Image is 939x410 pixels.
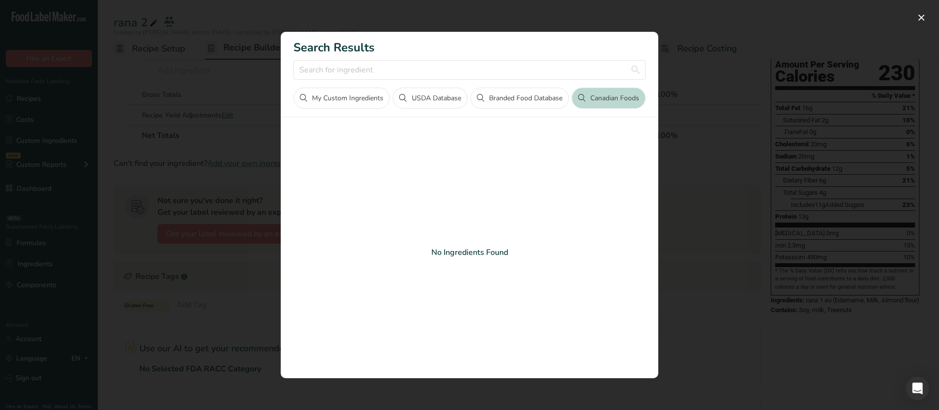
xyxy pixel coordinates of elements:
button: USDA Database [393,88,467,109]
h1: Search Results [293,42,646,53]
div: Open Intercom Messenger [906,377,929,400]
div: No Ingredients Found [293,126,646,378]
button: Branded Food Database [470,88,569,109]
input: Search for ingredient [293,60,646,80]
button: My Custom Ingredients [293,88,390,109]
button: Canadian Foods [572,88,646,109]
